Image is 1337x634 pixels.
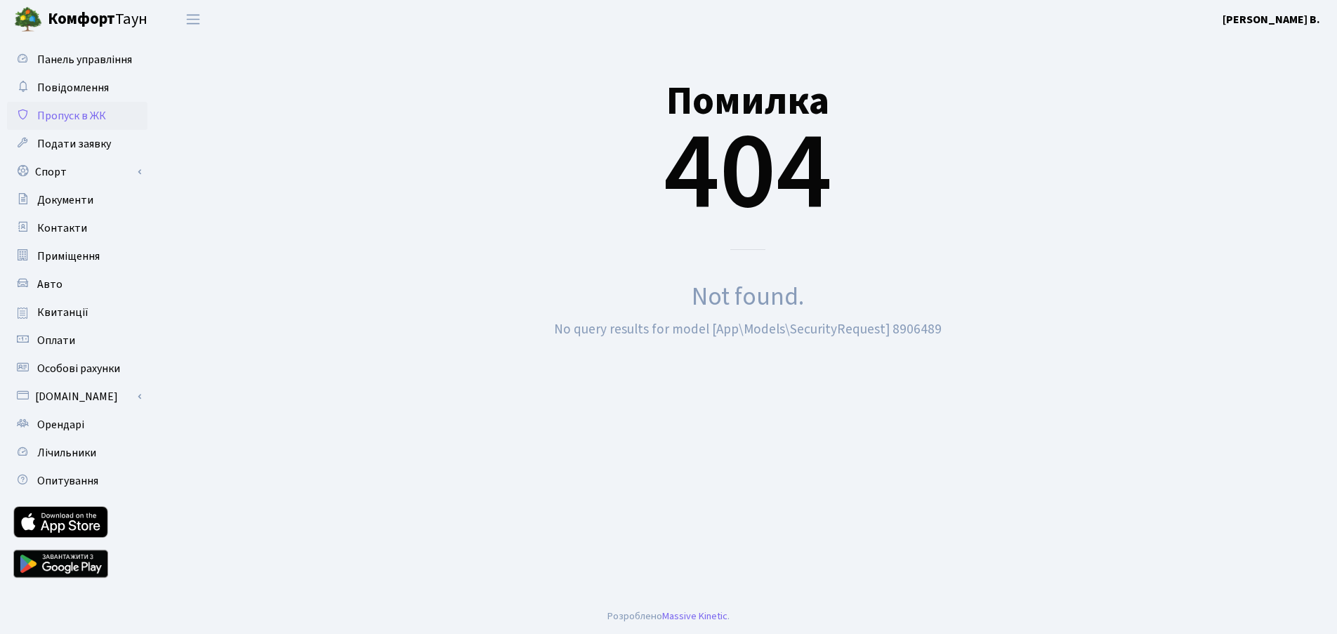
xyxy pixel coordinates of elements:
[179,44,1316,250] div: 404
[37,80,109,95] span: Повідомлення
[179,278,1316,316] div: Not found.
[7,439,147,467] a: Лічильники
[7,46,147,74] a: Панель управління
[37,192,93,208] span: Документи
[37,277,62,292] span: Авто
[7,214,147,242] a: Контакти
[37,361,120,376] span: Особові рахунки
[7,158,147,186] a: Спорт
[37,445,96,461] span: Лічильники
[7,467,147,495] a: Опитування
[37,473,98,489] span: Опитування
[176,8,211,31] button: Переключити навігацію
[666,74,829,129] small: Помилка
[37,417,84,432] span: Орендарі
[7,242,147,270] a: Приміщення
[37,136,111,152] span: Подати заявку
[7,186,147,214] a: Документи
[607,609,730,624] div: Розроблено .
[37,220,87,236] span: Контакти
[37,333,75,348] span: Оплати
[554,319,942,339] small: No query results for model [App\Models\SecurityRequest] 8906489
[7,74,147,102] a: Повідомлення
[7,383,147,411] a: [DOMAIN_NAME]
[37,52,132,67] span: Панель управління
[1223,11,1320,28] a: [PERSON_NAME] В.
[7,355,147,383] a: Особові рахунки
[37,305,88,320] span: Квитанції
[7,298,147,326] a: Квитанції
[7,130,147,158] a: Подати заявку
[7,326,147,355] a: Оплати
[662,609,727,623] a: Massive Kinetic
[37,249,100,264] span: Приміщення
[1223,12,1320,27] b: [PERSON_NAME] В.
[7,270,147,298] a: Авто
[37,108,106,124] span: Пропуск в ЖК
[48,8,115,30] b: Комфорт
[48,8,147,32] span: Таун
[7,411,147,439] a: Орендарі
[7,102,147,130] a: Пропуск в ЖК
[14,6,42,34] img: logo.png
